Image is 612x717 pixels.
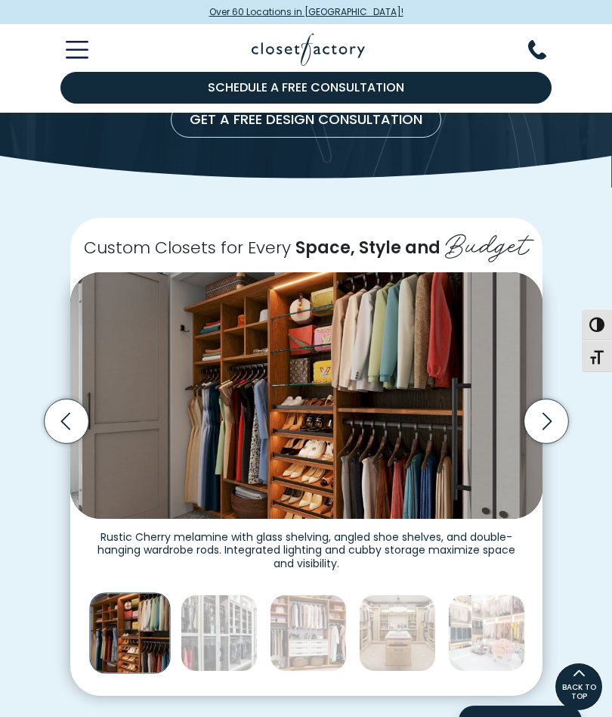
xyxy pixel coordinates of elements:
[252,33,365,66] img: Closet Factory Logo
[445,221,529,263] span: Budget
[60,72,552,104] a: Schedule a Free Consultation
[48,41,88,59] button: Toggle Mobile Menu
[171,101,441,138] a: Get a Free Design Consultation
[582,309,612,340] button: Toggle High Contrast
[519,394,573,449] button: Next slide
[39,394,94,449] button: Previous slide
[181,594,258,672] img: Glass-front wardrobe system in Dove Grey with integrated LED lighting, double-hang rods, and disp...
[209,5,403,19] span: Over 60 Locations in [GEOGRAPHIC_DATA]!
[70,272,542,519] img: Built-in custom closet Rustic Cherry melamine with glass shelving, angled shoe shelves, and tripl...
[270,594,347,672] img: Reach-in closet with Two-tone system with Rustic Cherry structure and White Shaker drawer fronts....
[582,340,612,372] button: Toggle Font size
[448,594,525,672] img: Custom white melamine system with triple-hang wardrobe rods, gold-tone hanging hardware, and inte...
[89,593,170,674] img: Built-in custom closet Rustic Cherry melamine with glass shelving, angled shoe shelves, and tripl...
[295,235,440,259] span: Space, Style and
[555,663,603,711] a: BACK TO TOP
[555,683,602,701] span: BACK TO TOP
[70,519,542,571] figcaption: Rustic Cherry melamine with glass shelving, angled shoe shelves, and double-hanging wardrobe rods...
[84,235,291,259] span: Custom Closets for Every
[359,594,436,672] img: Glass-top island, velvet-lined jewelry drawers, and LED wardrobe lighting. Custom cabinetry in Rh...
[528,40,564,60] button: Phone Number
